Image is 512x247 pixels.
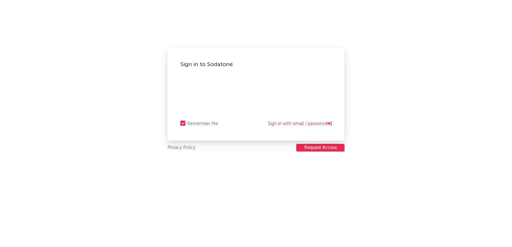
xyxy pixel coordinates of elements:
[180,61,332,68] div: Sign in to Sodatone
[268,120,332,128] a: Sign in with email / password
[187,120,218,128] div: Remember Me
[167,144,195,152] a: Privacy Policy
[296,144,345,152] a: Request Access
[296,144,345,152] button: Request Access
